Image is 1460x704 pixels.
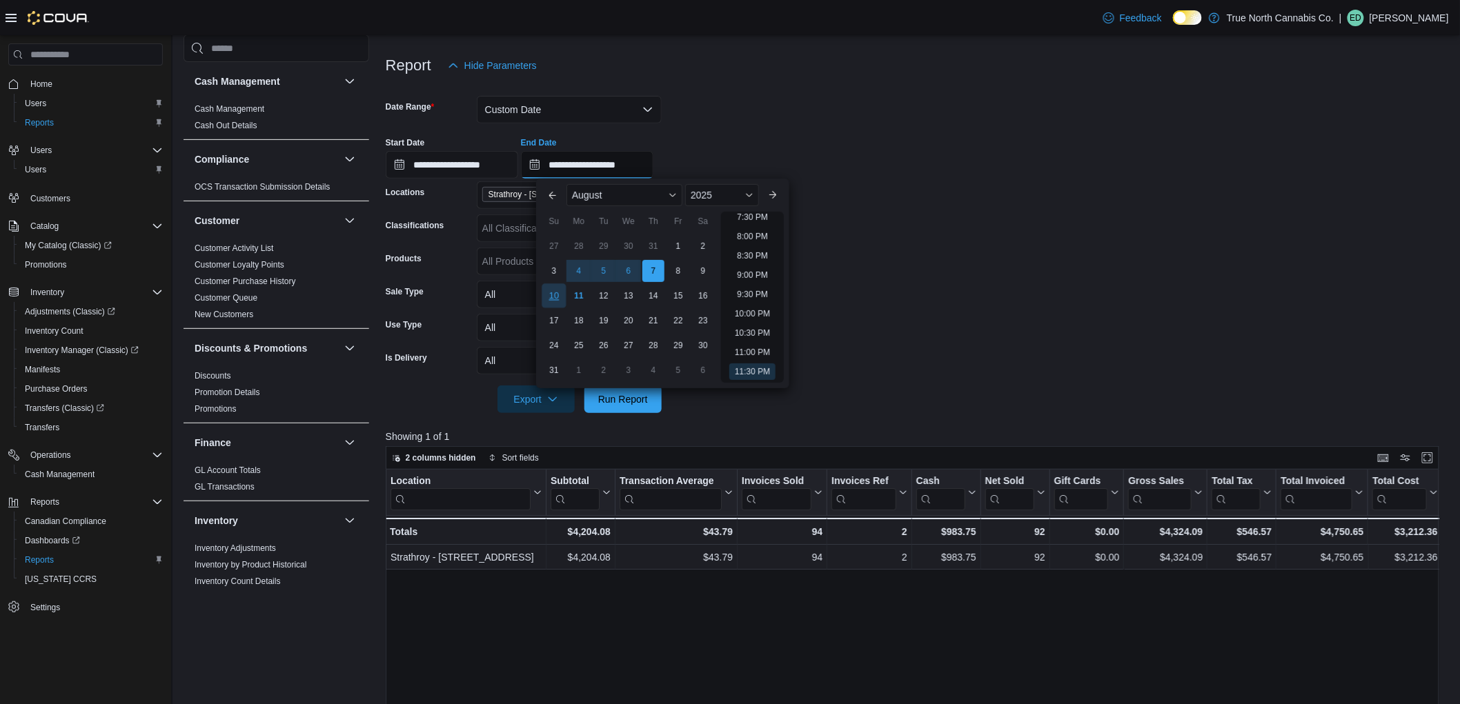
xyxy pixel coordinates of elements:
[442,52,542,79] button: Hide Parameters
[30,79,52,90] span: Home
[386,220,444,231] label: Classifications
[642,285,664,307] div: day-14
[184,368,369,423] div: Discounts & Promotions
[1281,475,1352,488] div: Total Invoiced
[28,11,89,25] img: Cova
[195,276,296,287] span: Customer Purchase History
[1281,475,1363,510] button: Total Invoiced
[19,532,86,549] a: Dashboards
[1372,475,1437,510] button: Total Cost
[721,212,784,383] ul: Time
[692,310,714,332] div: day-23
[506,385,566,413] span: Export
[568,359,590,381] div: day-1
[667,310,689,332] div: day-22
[14,399,168,418] a: Transfers (Classic)
[19,257,72,273] a: Promotions
[762,184,784,206] button: Next month
[19,513,112,530] a: Canadian Compliance
[3,74,168,94] button: Home
[1372,475,1426,510] div: Total Cost
[667,285,689,307] div: day-15
[14,236,168,255] a: My Catalog (Classic)
[593,285,615,307] div: day-12
[195,404,237,414] a: Promotions
[477,281,662,308] button: All
[25,284,163,301] span: Inventory
[195,243,274,253] a: Customer Activity List
[195,514,238,527] h3: Inventory
[692,260,714,282] div: day-9
[184,101,369,139] div: Cash Management
[195,576,281,586] a: Inventory Count Details
[568,334,590,356] div: day-25
[1348,10,1364,26] div: Eric Deber
[477,347,662,374] button: All
[25,447,77,463] button: Operations
[667,260,689,282] div: day-8
[25,494,163,510] span: Reports
[3,597,168,617] button: Settings
[1054,475,1109,510] div: Gift Card Sales
[584,385,662,413] button: Run Report
[620,475,722,510] div: Transaction Average
[692,235,714,257] div: day-2
[25,599,66,616] a: Settings
[742,475,822,510] button: Invoices Sold
[14,321,168,341] button: Inventory Count
[502,452,539,463] span: Sort fields
[390,523,542,540] div: Totals
[30,450,71,461] span: Operations
[1098,4,1167,32] a: Feedback
[14,570,168,589] button: [US_STATE] CCRS
[19,400,110,416] a: Transfers (Classic)
[391,475,531,488] div: Location
[3,445,168,465] button: Operations
[195,74,339,88] button: Cash Management
[14,531,168,550] a: Dashboards
[831,475,896,488] div: Invoices Ref
[3,492,168,512] button: Reports
[692,210,714,232] div: Sa
[1227,10,1334,26] p: True North Cannabis Co.
[593,235,615,257] div: day-29
[3,217,168,236] button: Catalog
[19,400,163,416] span: Transfers (Classic)
[482,187,613,202] span: Strathroy - 51 Front St W
[195,152,249,166] h3: Compliance
[729,344,776,361] li: 11:00 PM
[19,361,163,378] span: Manifests
[25,364,60,375] span: Manifests
[25,306,115,317] span: Adjustments (Classic)
[620,475,722,488] div: Transaction Average
[19,237,163,254] span: My Catalog (Classic)
[30,193,70,204] span: Customers
[195,74,280,88] h3: Cash Management
[195,292,257,303] span: Customer Queue
[731,267,773,283] li: 9:00 PM
[195,436,231,450] h3: Finance
[1212,475,1261,510] div: Total Tax
[30,221,59,232] span: Catalog
[568,285,590,307] div: day-11
[593,359,615,381] div: day-2
[195,214,339,228] button: Customer
[342,340,358,356] button: Discounts & Promotions
[1173,25,1174,26] span: Dark Mode
[667,359,689,381] div: day-5
[1397,450,1414,466] button: Display options
[731,248,773,264] li: 8:30 PM
[25,117,54,128] span: Reports
[667,210,689,232] div: Fr
[483,450,544,466] button: Sort fields
[543,210,565,232] div: Su
[19,381,93,397] a: Purchase Orders
[19,303,163,320] span: Adjustments (Classic)
[195,465,261,476] span: GL Account Totals
[551,475,600,510] div: Subtotal
[542,234,716,383] div: August, 2025
[195,120,257,131] span: Cash Out Details
[620,475,733,510] button: Transaction Average
[386,286,424,297] label: Sale Type
[593,310,615,332] div: day-19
